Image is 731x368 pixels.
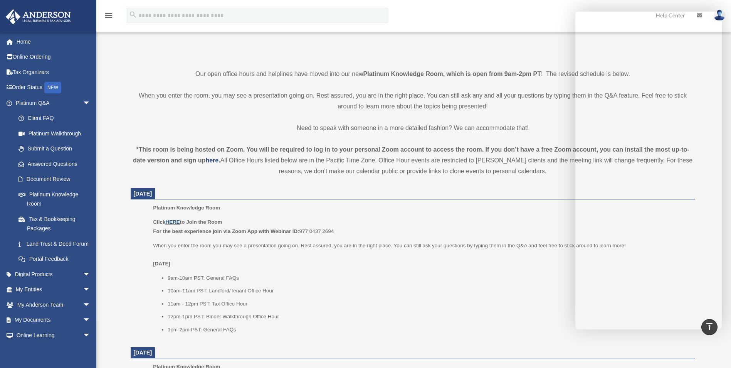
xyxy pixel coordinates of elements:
li: 11am - 12pm PST: Tax Office Hour [168,299,690,309]
a: here [205,157,218,164]
a: Tax Organizers [5,64,102,80]
a: Document Review [11,172,102,187]
u: [DATE] [153,261,170,267]
a: My Entitiesarrow_drop_down [5,282,102,297]
a: My Anderson Teamarrow_drop_down [5,297,102,312]
i: menu [104,11,113,20]
a: Portal Feedback [11,252,102,267]
a: Submit a Question [11,141,102,157]
img: Anderson Advisors Platinum Portal [3,9,73,24]
a: Land Trust & Deed Forum [11,236,102,252]
li: 9am-10am PST: General FAQs [168,273,690,283]
a: Online Learningarrow_drop_down [5,327,102,343]
img: User Pic [714,10,725,21]
li: 10am-11am PST: Landlord/Tenant Office Hour [168,286,690,295]
strong: Platinum Knowledge Room, which is open from 9am-2pm PT [363,71,541,77]
a: Online Ordering [5,49,102,65]
span: [DATE] [134,191,152,197]
p: When you enter the room, you may see a presentation going on. Rest assured, you are in the right ... [131,90,695,112]
a: My Documentsarrow_drop_down [5,312,102,328]
a: Digital Productsarrow_drop_down [5,267,102,282]
strong: *This room is being hosted on Zoom. You will be required to log in to your personal Zoom account ... [133,146,689,164]
a: Client FAQ [11,111,102,126]
li: 12pm-1pm PST: Binder Walkthrough Office Hour [168,312,690,321]
a: Platinum Walkthrough [11,126,102,141]
p: Need to speak with someone in a more detailed fashion? We can accommodate that! [131,123,695,133]
i: search [129,10,137,19]
span: arrow_drop_down [83,267,98,282]
span: Platinum Knowledge Room [153,205,220,211]
a: Tax & Bookkeeping Packages [11,211,102,236]
div: NEW [44,82,61,93]
a: Order StatusNEW [5,80,102,96]
a: Platinum Q&Aarrow_drop_down [5,95,102,111]
span: arrow_drop_down [83,282,98,298]
a: Platinum Knowledge Room [11,187,98,211]
li: 1pm-2pm PST: General FAQs [168,325,690,334]
div: All Office Hours listed below are in the Pacific Time Zone. Office Hour events are restricted to ... [131,144,695,177]
a: Answered Questions [11,156,102,172]
p: Our open office hours and helplines have moved into our new ! The revised schedule is below. [131,69,695,79]
iframe: Chat Window [575,12,722,329]
span: arrow_drop_down [83,297,98,313]
p: When you enter the room you may see a presentation going on. Rest assured, you are in the right p... [153,241,689,268]
a: Home [5,34,102,49]
b: For the best experience join via Zoom App with Webinar ID: [153,228,299,234]
span: arrow_drop_down [83,95,98,111]
span: arrow_drop_down [83,327,98,343]
a: HERE [165,219,180,225]
b: Click to Join the Room [153,219,222,225]
span: [DATE] [134,349,152,356]
a: menu [104,14,113,20]
p: 977 0437 2694 [153,218,689,236]
strong: . [218,157,220,164]
span: arrow_drop_down [83,312,98,328]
